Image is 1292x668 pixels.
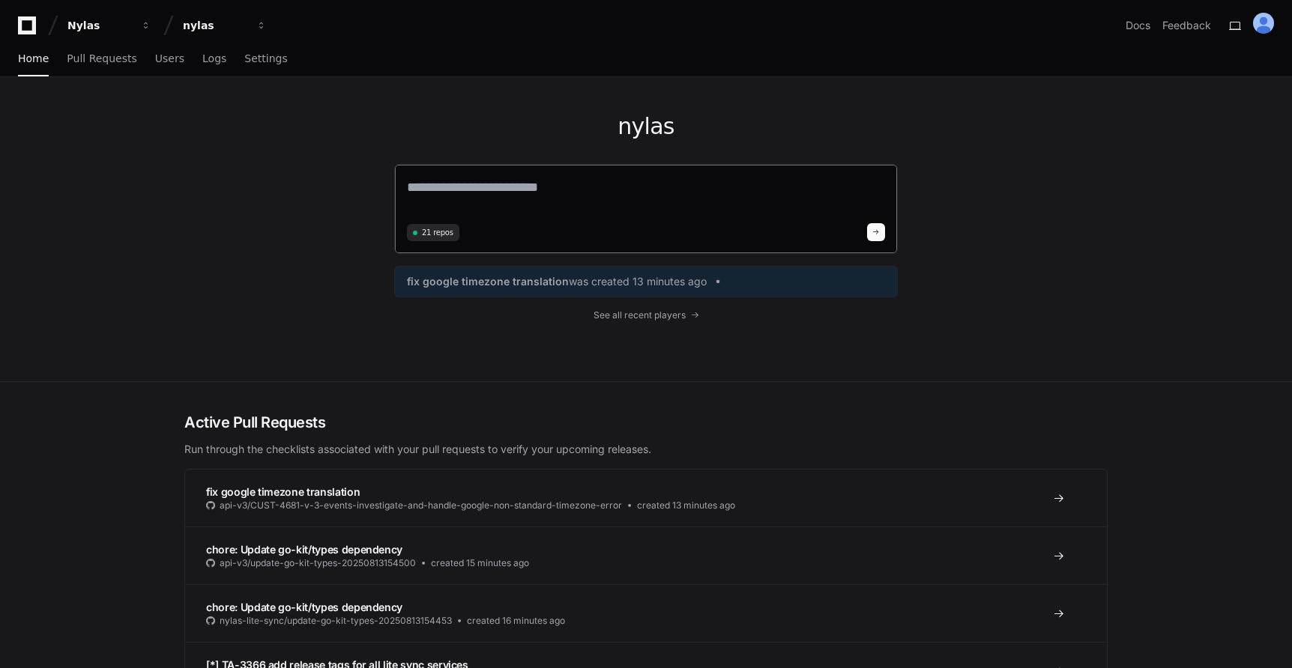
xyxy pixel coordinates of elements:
[1162,18,1211,33] button: Feedback
[1253,13,1274,34] img: ALV-UjXdkCaxG7Ha6Z-zDHMTEPqXMlNFMnpHuOo2CVUViR2iaDDte_9HYgjrRZ0zHLyLySWwoP3Esd7mb4Ah-olhw-DLkFEvG...
[185,470,1107,526] a: fix google timezone translationapi-v3/CUST-4681-v-3-events-investigate-and-handle-google-non-stan...
[467,615,565,627] span: created 16 minutes ago
[394,309,898,321] a: See all recent players
[185,584,1107,642] a: chore: Update go-kit/types dependencynylas-lite-sync/update-go-kit-types-20250813154453created 16...
[202,54,226,63] span: Logs
[422,227,453,238] span: 21 repos
[569,274,707,289] span: was created 13 minutes ago
[206,543,402,556] span: chore: Update go-kit/types dependency
[244,54,287,63] span: Settings
[206,485,360,498] span: fix google timezone translation
[183,18,247,33] div: nylas
[244,42,287,76] a: Settings
[61,12,157,39] button: Nylas
[155,54,184,63] span: Users
[18,54,49,63] span: Home
[67,42,136,76] a: Pull Requests
[184,412,1108,433] h2: Active Pull Requests
[220,615,452,627] span: nylas-lite-sync/update-go-kit-types-20250813154453
[431,557,529,569] span: created 15 minutes ago
[407,274,569,289] span: fix google timezone translation
[202,42,226,76] a: Logs
[67,18,132,33] div: Nylas
[407,274,885,289] a: fix google timezone translationwas created 13 minutes ago
[185,526,1107,584] a: chore: Update go-kit/types dependencyapi-v3/update-go-kit-types-20250813154500created 15 minutes ago
[1126,18,1150,33] a: Docs
[220,500,622,511] span: api-v3/CUST-4681-v-3-events-investigate-and-handle-google-non-standard-timezone-error
[18,42,49,76] a: Home
[155,42,184,76] a: Users
[206,601,402,613] span: chore: Update go-kit/types dependency
[594,309,686,321] span: See all recent players
[67,54,136,63] span: Pull Requests
[220,557,416,569] span: api-v3/update-go-kit-types-20250813154500
[394,113,898,140] h1: nylas
[177,12,273,39] button: nylas
[637,500,735,511] span: created 13 minutes ago
[184,442,1108,457] p: Run through the checklists associated with your pull requests to verify your upcoming releases.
